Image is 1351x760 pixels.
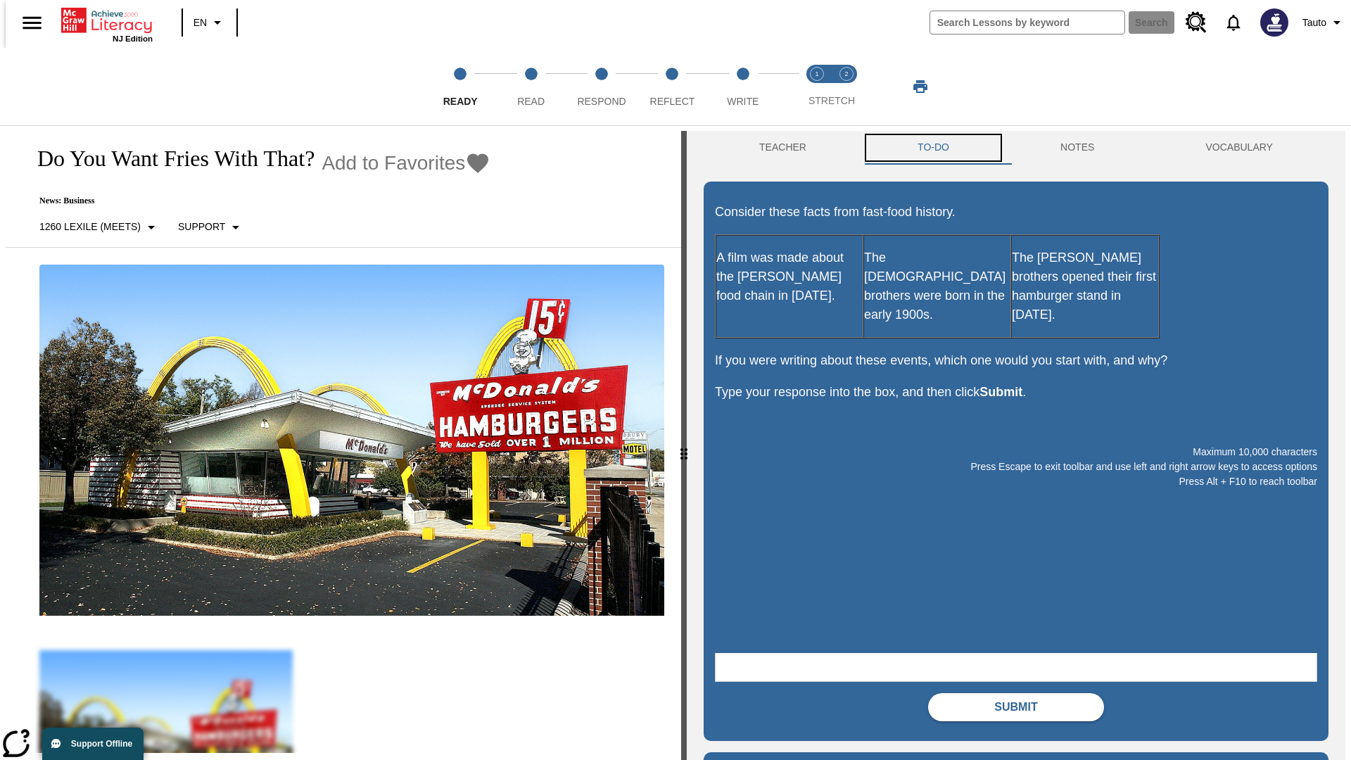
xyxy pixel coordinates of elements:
[1012,248,1158,324] p: The [PERSON_NAME] brothers opened their first hamburger stand in [DATE].
[1260,8,1288,37] img: Avatar
[715,460,1317,474] p: Press Escape to exit toolbar and use left and right arrow keys to access options
[322,151,490,175] button: Add to Favorites - Do You Want Fries With That?
[172,215,250,240] button: Scaffolds, Support
[702,48,784,125] button: Write step 5 of 5
[1302,15,1326,30] span: Tauto
[187,10,232,35] button: Language: EN, Select a language
[517,96,545,107] span: Read
[71,739,132,749] span: Support Offline
[577,96,626,107] span: Respond
[715,351,1317,370] p: If you were writing about these events, which one would you start with, and why?
[6,131,681,753] div: reading
[561,48,642,125] button: Respond step 3 of 5
[443,96,478,107] span: Ready
[687,131,1345,760] div: activity
[844,70,848,77] text: 2
[826,48,867,125] button: Stretch Respond step 2 of 2
[23,146,315,172] h1: Do You Want Fries With That?
[704,131,862,165] button: Teacher
[681,131,687,760] div: Press Enter or Spacebar and then press right and left arrow keys to move the slider
[42,728,144,760] button: Support Offline
[727,96,759,107] span: Write
[898,74,943,99] button: Print
[113,34,153,43] span: NJ Edition
[1297,10,1351,35] button: Profile/Settings
[23,196,490,206] p: News: Business
[1005,131,1150,165] button: NOTES
[704,131,1328,165] div: Instructional Panel Tabs
[715,445,1317,460] p: Maximum 10,000 characters
[61,5,153,43] div: Home
[864,248,1010,324] p: The [DEMOGRAPHIC_DATA] brothers were born in the early 1900s.
[979,385,1022,399] strong: Submit
[650,96,695,107] span: Reflect
[631,48,713,125] button: Reflect step 4 of 5
[6,11,205,24] body: Maximum 10,000 characters Press Escape to exit toolbar and use left and right arrow keys to acces...
[928,693,1104,721] button: Submit
[715,474,1317,489] p: Press Alt + F10 to reach toolbar
[34,215,165,240] button: Select Lexile, 1260 Lexile (Meets)
[490,48,571,125] button: Read step 2 of 5
[419,48,501,125] button: Ready step 1 of 5
[808,95,855,106] span: STRETCH
[322,152,465,175] span: Add to Favorites
[862,131,1005,165] button: TO-DO
[39,220,141,234] p: 1260 Lexile (Meets)
[39,265,664,616] img: One of the first McDonald's stores, with the iconic red sign and golden arches.
[1252,4,1297,41] button: Select a new avatar
[194,15,207,30] span: EN
[715,383,1317,402] p: Type your response into the box, and then click .
[11,2,53,44] button: Open side menu
[1150,131,1328,165] button: VOCABULARY
[178,220,225,234] p: Support
[815,70,818,77] text: 1
[930,11,1124,34] input: search field
[797,48,837,125] button: Stretch Read step 1 of 2
[1215,4,1252,41] a: Notifications
[715,203,1317,222] p: Consider these facts from fast-food history.
[716,248,863,305] p: A film was made about the [PERSON_NAME] food chain in [DATE].
[1177,4,1215,42] a: Resource Center, Will open in new tab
